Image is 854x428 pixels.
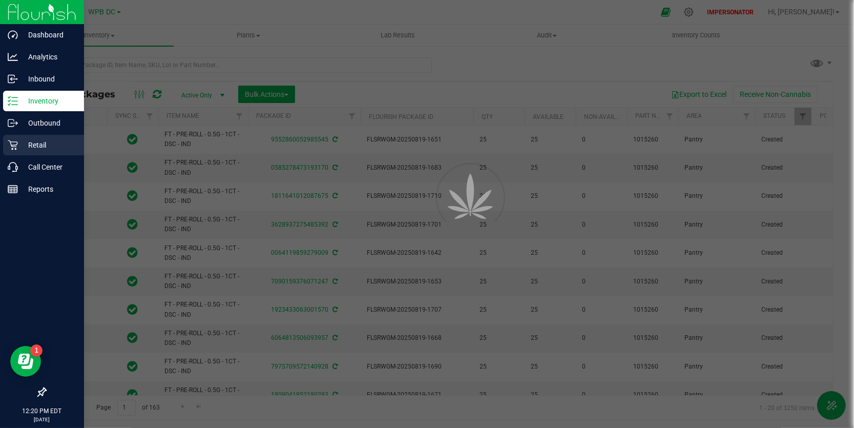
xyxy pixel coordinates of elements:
p: Analytics [18,51,79,63]
p: Inventory [18,95,79,107]
p: [DATE] [5,416,79,423]
p: Retail [18,139,79,151]
inline-svg: Outbound [8,118,18,128]
inline-svg: Call Center [8,162,18,172]
inline-svg: Inbound [8,74,18,84]
p: Outbound [18,117,79,129]
p: Inbound [18,73,79,85]
inline-svg: Analytics [8,52,18,62]
p: Reports [18,183,79,195]
inline-svg: Reports [8,184,18,194]
inline-svg: Dashboard [8,30,18,40]
iframe: Resource center [10,346,41,377]
p: 12:20 PM EDT [5,406,79,416]
p: Dashboard [18,29,79,41]
inline-svg: Inventory [8,96,18,106]
p: Call Center [18,161,79,173]
inline-svg: Retail [8,140,18,150]
iframe: Resource center unread badge [30,344,43,357]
